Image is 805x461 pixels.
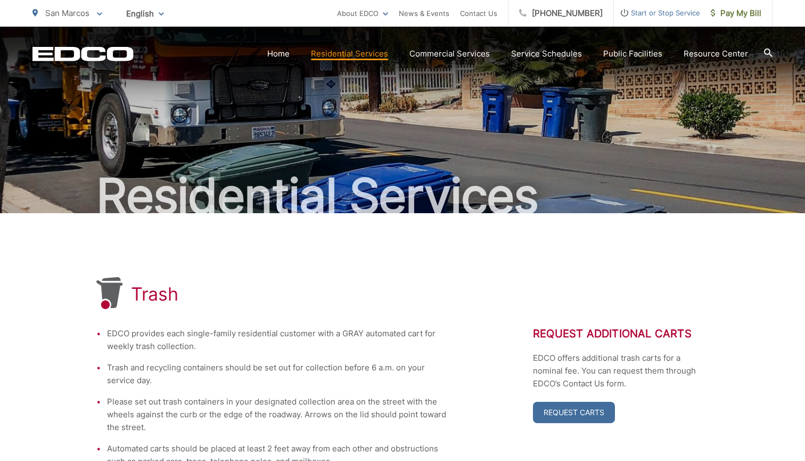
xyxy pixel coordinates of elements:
p: EDCO offers additional trash carts for a nominal fee. You can request them through EDCO’s Contact... [533,352,709,390]
span: San Marcos [45,8,89,18]
h2: Request Additional Carts [533,327,709,340]
a: Contact Us [460,7,497,20]
li: Trash and recycling containers should be set out for collection before 6 a.m. on your service day. [107,361,448,387]
a: Request Carts [533,402,615,423]
a: Public Facilities [603,47,662,60]
a: Service Schedules [511,47,582,60]
span: English [118,4,172,23]
a: EDCD logo. Return to the homepage. [32,46,134,61]
h2: Residential Services [32,169,773,223]
li: Please set out trash containers in your designated collection area on the street with the wheels ... [107,395,448,434]
a: Home [267,47,290,60]
a: Resource Center [684,47,748,60]
a: News & Events [399,7,449,20]
li: EDCO provides each single-family residential customer with a GRAY automated cart for weekly trash... [107,327,448,353]
a: Commercial Services [409,47,490,60]
a: About EDCO [337,7,388,20]
span: Pay My Bill [711,7,761,20]
a: Residential Services [311,47,388,60]
h1: Trash [131,284,178,305]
